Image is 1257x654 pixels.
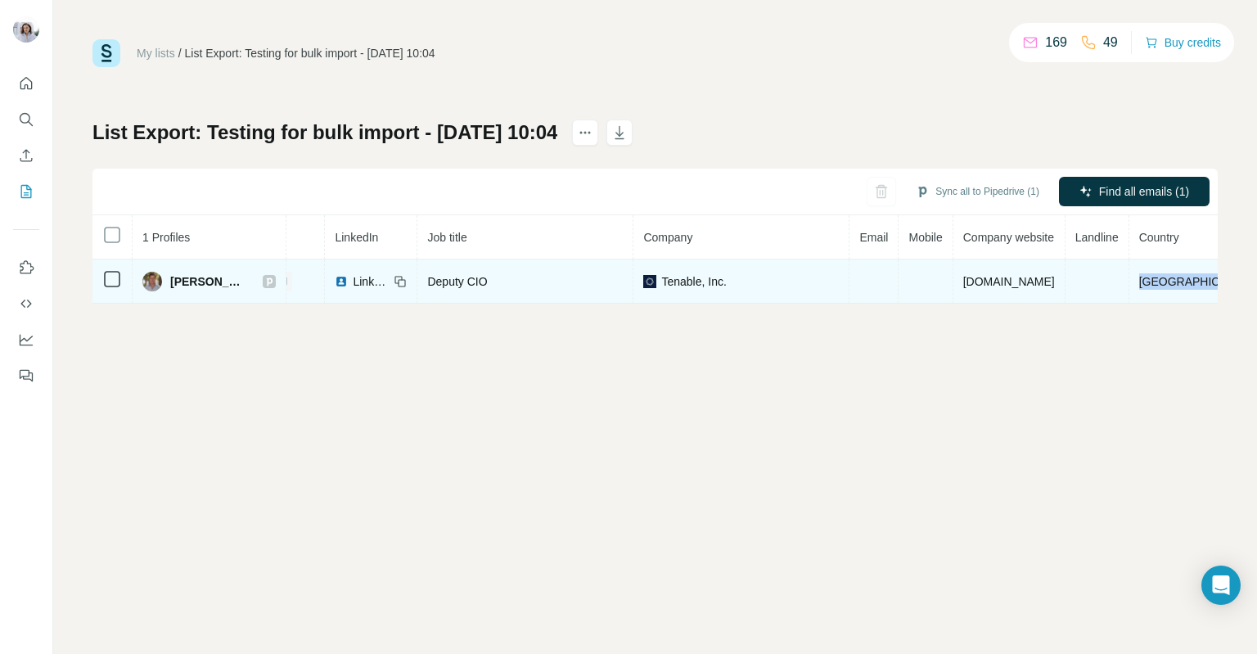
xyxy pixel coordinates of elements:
span: LinkedIn [335,231,378,244]
span: 1 Profiles [142,231,190,244]
span: Email [859,231,888,244]
img: LinkedIn logo [335,275,348,288]
span: Deputy CIO [427,275,487,288]
span: [PERSON_NAME] [170,273,246,290]
span: Company website [963,231,1054,244]
img: Avatar [13,16,39,43]
div: Open Intercom Messenger [1201,566,1241,605]
img: Surfe Logo [92,39,120,67]
a: My lists [137,47,175,60]
li: / [178,45,182,61]
button: Search [13,105,39,134]
button: Feedback [13,361,39,390]
span: LinkedIn [353,273,389,290]
span: Find all emails (1) [1099,183,1189,200]
img: company-logo [643,275,656,288]
h1: List Export: Testing for bulk import - [DATE] 10:04 [92,120,557,146]
button: Dashboard [13,325,39,354]
button: My lists [13,177,39,206]
button: Use Surfe on LinkedIn [13,253,39,282]
button: Buy credits [1145,31,1221,54]
button: Quick start [13,69,39,98]
span: Job title [427,231,466,244]
button: actions [572,120,598,146]
button: Sync all to Pipedrive (1) [904,179,1051,204]
p: 169 [1045,33,1067,52]
button: Use Surfe API [13,289,39,318]
span: Tenable, Inc. [661,273,726,290]
span: Landline [1075,231,1119,244]
span: Mobile [908,231,942,244]
span: Country [1139,231,1179,244]
p: 49 [1103,33,1118,52]
button: Find all emails (1) [1059,177,1210,206]
span: Company [643,231,692,244]
button: Enrich CSV [13,141,39,170]
img: Avatar [142,272,162,291]
span: [DOMAIN_NAME] [963,275,1055,288]
div: List Export: Testing for bulk import - [DATE] 10:04 [185,45,435,61]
